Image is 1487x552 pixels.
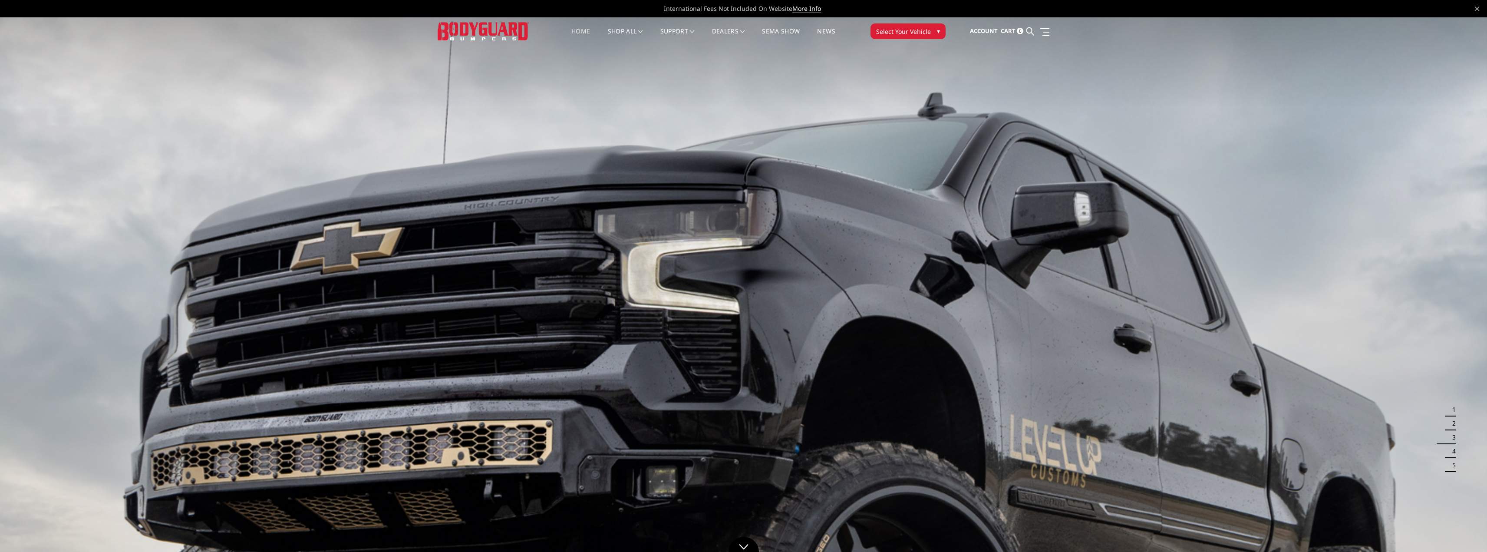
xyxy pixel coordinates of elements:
[438,22,529,40] img: BODYGUARD BUMPERS
[1447,403,1456,417] button: 1 of 5
[729,537,759,552] a: Click to Down
[1017,28,1023,34] span: 0
[608,28,643,45] a: shop all
[970,20,998,43] a: Account
[1001,27,1016,35] span: Cart
[937,26,940,36] span: ▾
[1001,20,1023,43] a: Cart 0
[970,27,998,35] span: Account
[876,27,931,36] span: Select Your Vehicle
[712,28,745,45] a: Dealers
[817,28,835,45] a: News
[792,4,821,13] a: More Info
[571,28,590,45] a: Home
[1447,417,1456,431] button: 2 of 5
[762,28,800,45] a: SEMA Show
[1447,444,1456,458] button: 4 of 5
[1447,458,1456,472] button: 5 of 5
[660,28,695,45] a: Support
[870,23,946,39] button: Select Your Vehicle
[1447,431,1456,445] button: 3 of 5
